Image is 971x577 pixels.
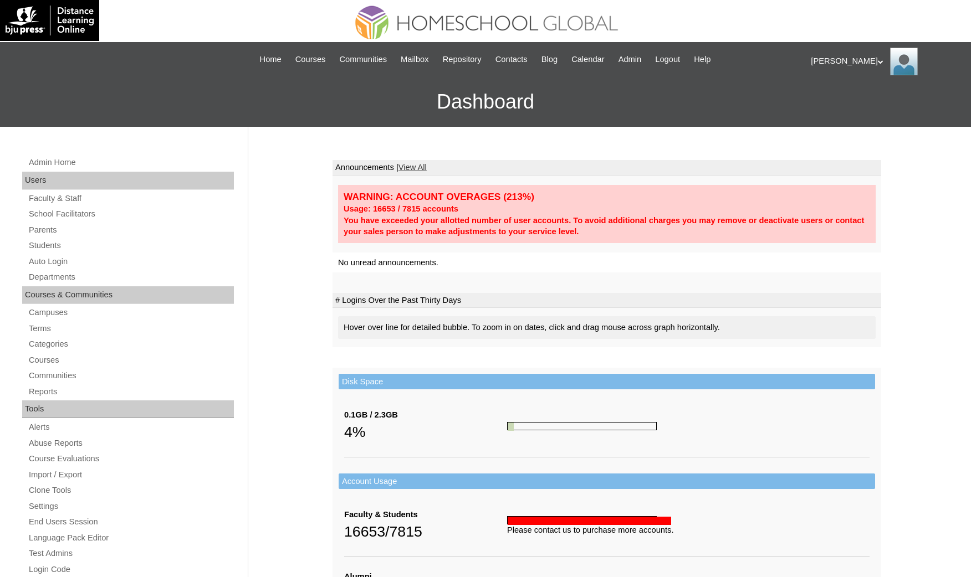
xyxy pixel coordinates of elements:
[260,53,282,66] span: Home
[541,53,558,66] span: Blog
[344,421,507,443] div: 4%
[28,156,234,169] a: Admin Home
[290,53,331,66] a: Courses
[22,400,234,418] div: Tools
[536,53,563,66] a: Blog
[443,53,482,66] span: Repository
[28,515,234,529] a: End Users Session
[344,204,458,213] strong: Usage: 16653 / 7815 accounts
[339,473,875,490] td: Account Usage
[437,53,487,66] a: Repository
[28,436,234,450] a: Abuse Reports
[28,499,234,513] a: Settings
[339,374,875,390] td: Disk Space
[490,53,533,66] a: Contacts
[22,286,234,304] div: Courses & Communities
[334,53,392,66] a: Communities
[295,53,326,66] span: Courses
[344,509,507,521] div: Faculty & Students
[28,207,234,221] a: School Facilitators
[401,53,429,66] span: Mailbox
[22,172,234,189] div: Users
[28,306,234,320] a: Campuses
[890,48,918,75] img: Ariane Ebuen
[395,53,435,66] a: Mailbox
[254,53,287,66] a: Home
[28,468,234,482] a: Import / Export
[398,163,427,172] a: View All
[507,524,870,536] div: Please contact us to purchase more accounts.
[28,563,234,576] a: Login Code
[333,253,881,273] td: No unread announcements.
[688,53,716,66] a: Help
[28,385,234,399] a: Reports
[6,77,965,127] h3: Dashboard
[344,521,507,543] div: 16653/7815
[655,53,680,66] span: Logout
[28,531,234,545] a: Language Pack Editor
[28,270,234,284] a: Departments
[566,53,610,66] a: Calendar
[6,6,94,35] img: logo-white.png
[28,369,234,383] a: Communities
[811,48,960,75] div: [PERSON_NAME]
[333,293,881,308] td: # Logins Over the Past Thirty Days
[613,53,647,66] a: Admin
[28,192,234,205] a: Faculty & Staff
[28,547,234,560] a: Test Admins
[28,255,234,269] a: Auto Login
[28,353,234,367] a: Courses
[694,53,711,66] span: Help
[28,337,234,351] a: Categories
[344,215,870,238] div: You have exceeded your allotted number of user accounts. To avoid additional charges you may remo...
[344,190,870,203] div: WARNING: ACCOUNT OVERAGES (213%)
[571,53,604,66] span: Calendar
[28,322,234,336] a: Terms
[28,239,234,253] a: Students
[333,160,881,176] td: Announcements |
[495,53,528,66] span: Contacts
[28,483,234,497] a: Clone Tools
[28,223,234,237] a: Parents
[650,53,686,66] a: Logout
[344,409,507,421] div: 0.1GB / 2.3GB
[339,53,387,66] span: Communities
[619,53,642,66] span: Admin
[28,452,234,466] a: Course Evaluations
[28,420,234,434] a: Alerts
[338,316,876,339] div: Hover over line for detailed bubble. To zoom in on dates, click and drag mouse across graph horiz...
